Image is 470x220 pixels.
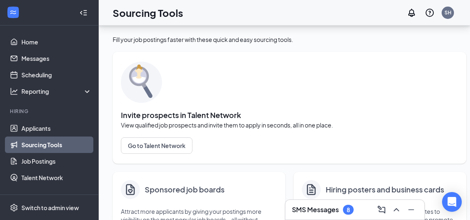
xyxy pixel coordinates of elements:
h4: Sponsored job boards [145,184,225,195]
svg: Notifications [407,8,417,18]
div: Switch to admin view [21,204,79,212]
button: ComposeMessage [375,203,388,216]
svg: ChevronUp [391,205,401,215]
svg: WorkstreamLogo [9,8,17,16]
img: clipboard [124,183,137,196]
a: Home [21,34,92,50]
svg: Collapse [79,9,88,17]
a: Job Postings [21,153,92,169]
a: Messages [21,50,92,67]
a: Scheduling [21,67,92,83]
h4: Hiring posters and business cards [326,184,444,195]
div: Fill your job postings faster with these quick and easy sourcing tools. [113,35,466,44]
svg: Settings [10,204,18,212]
a: Applicants [21,120,92,137]
span: Invite prospects in Talent Network [121,111,458,119]
a: Talent Network [21,169,92,186]
div: Reporting [21,87,92,95]
svg: ComposeMessage [377,205,387,215]
svg: Document [305,183,318,197]
svg: Analysis [10,87,18,95]
div: Hiring [10,108,90,115]
a: Go to Talent Network [121,137,458,154]
img: sourcing-tools [121,62,162,103]
div: SH [445,9,451,16]
h3: SMS Messages [292,205,339,214]
button: Minimize [405,203,418,216]
div: 8 [347,206,350,213]
svg: QuestionInfo [425,8,435,18]
span: View qualified job prospects and invite them to apply in seconds, all in one place. [121,121,458,129]
button: ChevronUp [390,203,403,216]
svg: Minimize [406,205,416,215]
button: Go to Talent Network [121,137,192,154]
h1: Sourcing Tools [113,6,183,20]
a: Sourcing Tools [21,137,92,153]
div: Open Intercom Messenger [442,192,462,212]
